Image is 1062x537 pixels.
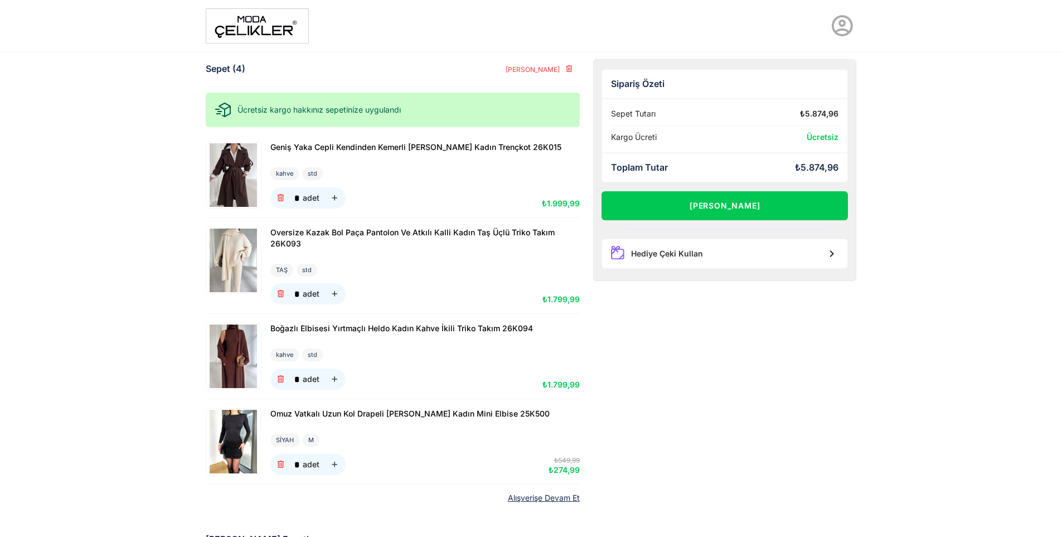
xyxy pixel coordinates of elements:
div: std [302,349,323,361]
div: kahve [270,349,299,361]
div: ₺5.874,96 [800,109,838,119]
input: adet [292,369,303,390]
span: ₺1.799,99 [542,380,580,389]
div: adet [303,290,319,298]
div: SİYAH [270,434,299,447]
img: Omuz Vatkalı Uzun Kol Drapeli Thomas Siyah Kadın Mini Elbise 25K500 [207,410,260,473]
div: Toplam Tutar [611,162,668,173]
span: Omuz Vatkalı Uzun Kol Drapeli [PERSON_NAME] Kadın Mini Elbise 25K500 [270,409,550,418]
input: adet [292,283,303,304]
a: Alışverişe Devam Et [508,494,580,503]
a: Omuz Vatkalı Uzun Kol Drapeli [PERSON_NAME] Kadın Mini Elbise 25K500 [270,408,550,420]
input: adet [292,187,303,209]
img: Boğazlı Elbisesi Yırtmaçlı Heldo Kadın Kahve İkili Triko Takım 26K094 [207,325,260,388]
span: Geniş Yaka Cepli Kendinden Kemerli [PERSON_NAME] Kadın Trençkot 26K015 [270,142,561,152]
div: Hediye Çeki Kullan [631,249,703,259]
a: Geniş Yaka Cepli Kendinden Kemerli [PERSON_NAME] Kadın Trençkot 26K015 [270,142,561,154]
div: Ücretsiz kargo hakkınız sepetinize uygulandı [206,93,580,127]
a: Boğazlı Elbisesi Yırtmaçlı Heldo Kadın Kahve İkili Triko Takım 26K094 [270,323,533,335]
span: ₺1.799,99 [542,294,580,304]
input: adet [292,454,303,475]
span: ₺549,99 [554,456,580,465]
img: Geniş Yaka Cepli Kendinden Kemerli Agnes Kahve Kadın Trençkot 26K015 [207,143,260,207]
span: Oversize Kazak Bol Paça Pantolon Ve Atkılı Kalli Kadın Taş Üçlü Triko Takım 26K093 [270,228,555,248]
div: kahve [270,167,299,180]
img: Oversize Kazak Bol Paça Pantolon Ve Atkılı Kalli Kadın Taş Üçlü Triko Takım 26K093 [207,229,260,292]
div: Kargo Ücreti [611,133,657,142]
div: Sipariş Özeti [611,79,839,89]
span: ₺274,99 [549,465,580,475]
span: [PERSON_NAME] [505,65,560,74]
span: Ücretsiz [807,132,838,142]
div: std [302,167,323,180]
div: M [303,434,319,447]
div: std [297,264,317,277]
div: TAŞ [270,264,293,277]
span: Boğazlı Elbisesi Yırtmaçlı Heldo Kadın Kahve İkili Triko Takım 26K094 [270,323,533,333]
div: adet [303,194,319,202]
a: Oversize Kazak Bol Paça Pantolon Ve Atkılı Kalli Kadın Taş Üçlü Triko Takım 26K093 [270,227,575,250]
div: adet [303,375,319,383]
div: adet [303,461,319,468]
div: Sepet Tutarı [611,109,656,119]
div: Sepet (4) [206,64,245,74]
button: [PERSON_NAME] [496,59,579,79]
span: ₺1.999,99 [542,199,580,208]
div: ₺5.874,96 [795,162,838,173]
button: [PERSON_NAME] [602,191,848,220]
img: moda%20-1.png [206,8,309,43]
